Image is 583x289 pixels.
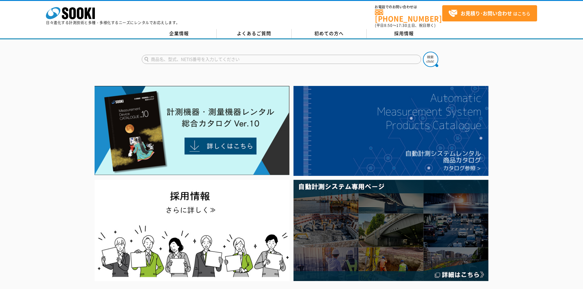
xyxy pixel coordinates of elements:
[423,52,438,67] img: btn_search.png
[142,29,217,38] a: 企業情報
[314,30,344,37] span: 初めての方へ
[375,9,442,22] a: [PHONE_NUMBER]
[442,5,537,21] a: お見積り･お問い合わせはこちら
[448,9,530,18] span: はこちら
[142,55,421,64] input: 商品名、型式、NETIS番号を入力してください
[375,5,442,9] span: お電話でのお問い合わせは
[461,9,512,17] strong: お見積り･お問い合わせ
[292,29,367,38] a: 初めての方へ
[217,29,292,38] a: よくあるご質問
[95,86,290,175] img: Catalog Ver10
[293,180,488,281] img: 自動計測システム専用ページ
[396,23,407,28] span: 17:30
[384,23,393,28] span: 8:50
[367,29,442,38] a: 採用情報
[293,86,488,176] img: 自動計測システムカタログ
[95,180,290,281] img: SOOKI recruit
[375,23,435,28] span: (平日 ～ 土日、祝日除く)
[46,21,180,24] p: 日々進化する計測技術と多種・多様化するニーズにレンタルでお応えします。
